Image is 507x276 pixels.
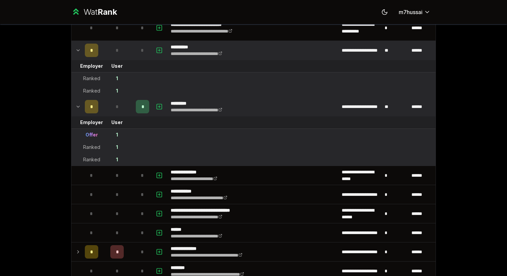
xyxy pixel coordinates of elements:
[116,131,118,138] div: 1
[83,7,117,17] div: Wat
[82,116,101,128] td: Employer
[116,75,118,82] div: 1
[83,144,100,151] div: Ranked
[98,7,117,17] span: Rank
[116,156,118,163] div: 1
[83,75,100,82] div: Ranked
[101,116,133,128] td: User
[83,156,100,163] div: Ranked
[82,60,101,72] td: Employer
[86,131,98,138] div: Offer
[101,60,133,72] td: User
[393,6,436,18] button: m7hussai
[116,88,118,94] div: 1
[71,7,117,17] a: WatRank
[399,8,422,16] span: m7hussai
[83,88,100,94] div: Ranked
[116,144,118,151] div: 1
